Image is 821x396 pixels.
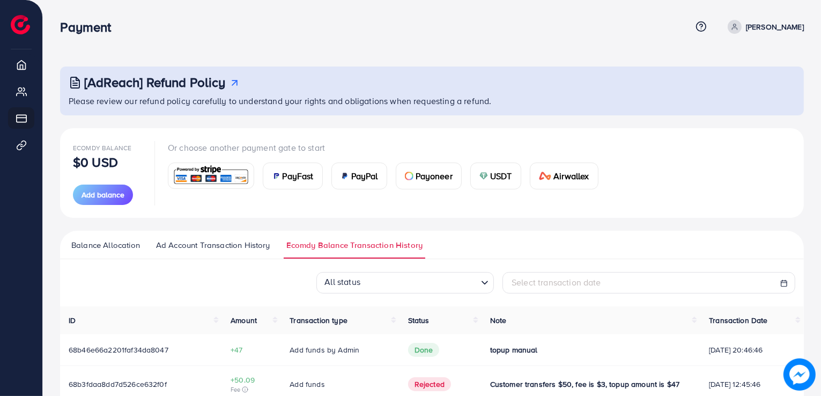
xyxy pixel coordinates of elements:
[283,170,314,182] span: PayFast
[331,163,387,189] a: cardPayPal
[60,19,120,35] h3: Payment
[316,272,494,294] div: Search for option
[408,377,451,391] span: Rejected
[479,172,488,180] img: card
[11,15,30,34] img: logo
[71,239,140,251] span: Balance Allocation
[490,344,538,355] span: topup manual
[84,75,226,90] h3: [AdReach] Refund Policy
[168,163,254,189] a: card
[512,276,601,288] span: Select transaction date
[490,170,512,182] span: USDT
[539,172,552,180] img: card
[286,239,423,251] span: Ecomdy Balance Transaction History
[408,315,430,326] span: Status
[69,379,167,390] span: 68b3fdaa8dd7d526ce632f0f
[709,315,768,326] span: Transaction Date
[263,163,323,189] a: cardPayFast
[490,379,680,390] span: Customer transfers $50, fee is $3, topup amount is $47
[396,163,462,189] a: cardPayoneer
[73,156,118,168] p: $0 USD
[231,315,257,326] span: Amount
[530,163,598,189] a: cardAirwallex
[172,164,250,187] img: card
[272,172,280,180] img: card
[341,172,349,180] img: card
[69,94,797,107] p: Please review our refund policy carefully to understand your rights and obligations when requesti...
[231,344,272,355] span: +47
[82,189,124,200] span: Add balance
[73,185,133,205] button: Add balance
[408,343,440,357] span: Done
[156,239,270,251] span: Ad Account Transaction History
[709,379,795,390] span: [DATE] 12:45:46
[709,344,795,355] span: [DATE] 20:46:46
[746,20,804,33] p: [PERSON_NAME]
[168,141,607,154] p: Or choose another payment gate to start
[416,170,453,182] span: Payoneer
[364,273,477,290] input: Search for option
[553,170,589,182] span: Airwallex
[290,379,324,390] span: Add funds
[351,170,378,182] span: PayPal
[290,344,359,355] span: Add funds by Admin
[490,315,507,326] span: Note
[290,315,347,326] span: Transaction type
[231,385,272,394] span: Fee
[69,315,76,326] span: ID
[783,358,816,391] img: image
[69,344,168,355] span: 68b46e66a2201faf34da8047
[470,163,521,189] a: cardUSDT
[322,273,363,290] span: All status
[723,20,804,34] a: [PERSON_NAME]
[231,375,272,385] span: +50.09
[405,172,413,180] img: card
[73,143,131,152] span: Ecomdy Balance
